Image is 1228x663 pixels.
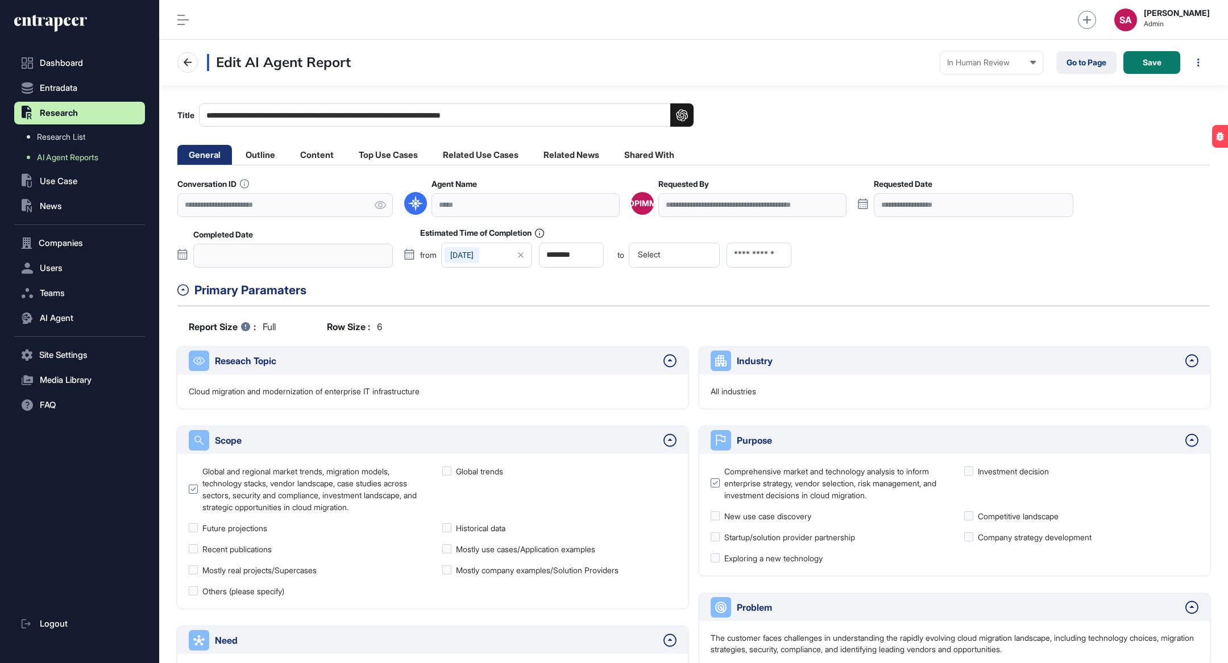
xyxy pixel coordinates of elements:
[40,289,65,298] span: Teams
[40,177,77,186] span: Use Case
[420,228,544,238] label: Estimated Time of Completion
[202,564,317,576] div: Mostly real projects/Supercases
[194,281,1210,299] div: Primary Paramaters
[711,632,1198,654] p: The customer faces challenges in understanding the rapidly evolving cloud migration landscape, in...
[14,170,145,193] button: Use Case
[215,433,658,447] div: Scope
[456,522,505,534] div: Historical data
[189,386,420,397] p: Cloud migration and modernization of enterprise IT infrastructure
[14,344,145,366] button: Site Settings
[14,369,145,391] button: Media Library
[978,531,1092,543] div: Company strategy development
[532,145,611,165] li: Related News
[1056,51,1117,74] a: Go to Page
[40,84,77,93] span: Entradata
[978,510,1059,522] div: Competitive landscape
[737,354,1180,368] div: Industry
[347,145,429,165] li: Top Use Cases
[207,54,351,71] h3: Edit AI Agent Report
[37,153,98,162] span: AI Agent Reports
[177,103,694,127] label: Title
[37,132,85,141] span: Research List
[14,195,145,218] button: News
[39,239,83,248] span: Companies
[874,180,932,189] label: Requested Date
[199,103,694,127] input: Title
[40,376,92,385] span: Media Library
[215,633,658,647] div: Need
[658,180,709,189] label: Requested By
[40,202,62,211] span: News
[14,612,145,635] a: Logout
[40,619,68,628] span: Logout
[177,145,232,165] li: General
[947,58,1036,67] div: In Human Review
[724,510,811,522] div: New use case discovery
[617,251,624,259] span: to
[20,127,145,147] a: Research List
[432,145,530,165] li: Related Use Cases
[14,77,145,99] button: Entradata
[14,394,145,416] button: FAQ
[40,401,56,410] span: FAQ
[1114,9,1137,31] button: SA
[420,251,437,259] span: from
[14,257,145,280] button: Users
[234,145,287,165] li: Outline
[14,307,145,330] button: AI Agent
[445,247,479,263] div: [DATE]
[40,109,78,118] span: Research
[638,249,660,259] span: Select
[724,465,945,501] div: Comprehensive market and technology analysis to inform enterprise strategy, vendor selection, ris...
[456,543,595,555] div: Mostly use cases/Application examples
[456,564,619,576] div: Mostly company examples/Solution Providers
[737,601,1180,614] div: Problem
[189,320,256,333] b: Report Size :
[613,145,686,165] li: Shared With
[14,282,145,305] button: Teams
[14,52,145,74] a: Dashboard
[40,59,83,68] span: Dashboard
[177,179,249,189] label: Conversation ID
[628,199,657,208] div: OPIMM
[40,264,63,273] span: Users
[202,543,272,555] div: Recent publications
[327,320,370,333] b: Row Size :
[193,230,253,239] label: Completed Date
[39,351,88,360] span: Site Settings
[737,433,1180,447] div: Purpose
[724,552,823,564] div: Exploring a new technology
[724,531,855,543] div: Startup/solution provider partnership
[189,320,276,333] div: full
[40,314,73,323] span: AI Agent
[711,386,756,397] p: All industries
[978,465,1049,477] div: Investment decision
[202,585,284,597] div: Others (please specify)
[1123,51,1180,74] button: Save
[14,232,145,255] button: Companies
[20,147,145,168] a: AI Agent Reports
[1143,59,1161,66] span: Save
[1144,9,1210,18] strong: [PERSON_NAME]
[289,145,345,165] li: Content
[14,102,145,124] button: Research
[202,465,423,513] div: Global and regional market trends, migration models, technology stacks, vendor landscape, case st...
[215,354,658,368] div: Reseach Topic
[1144,20,1210,28] span: Admin
[456,465,503,477] div: Global trends
[432,180,477,189] label: Agent Name
[327,320,382,333] div: 6
[202,522,267,534] div: Future projections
